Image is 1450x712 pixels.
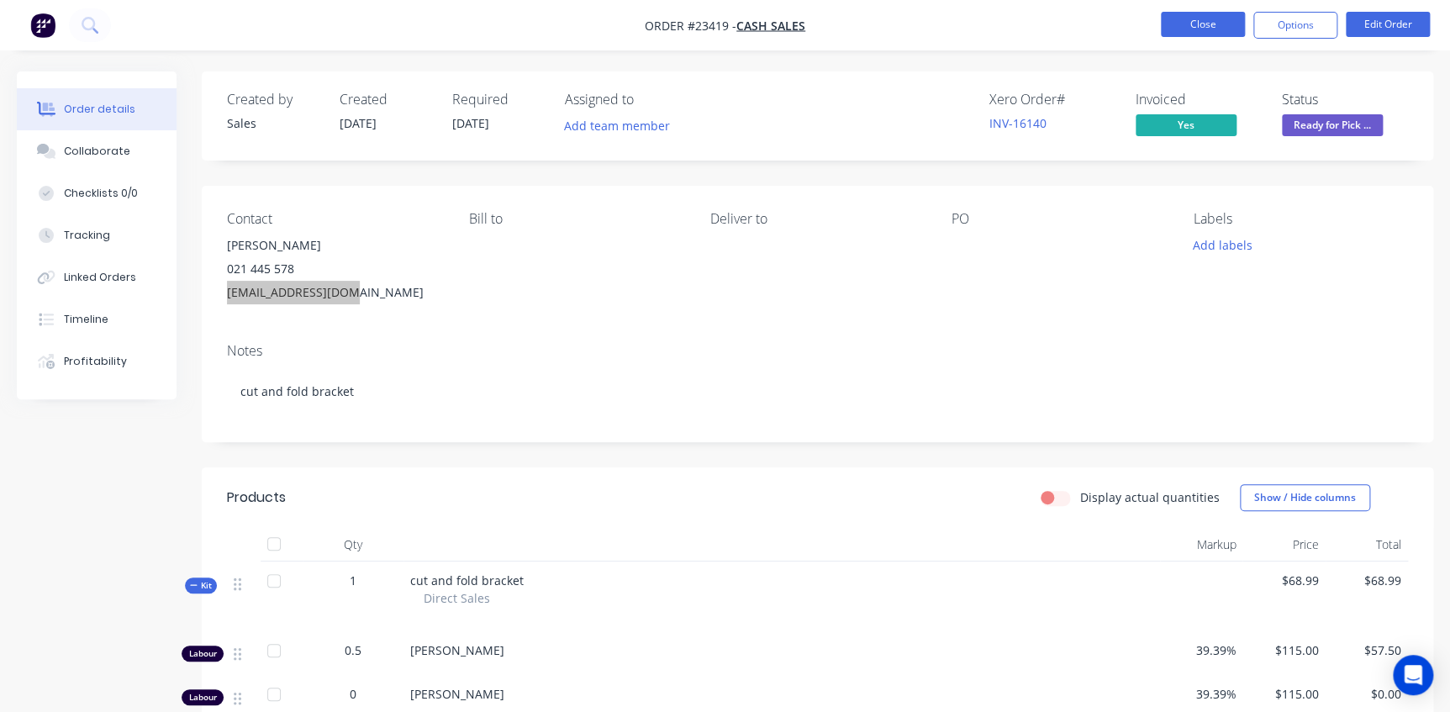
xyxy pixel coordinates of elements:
[1332,641,1401,659] span: $57.50
[1249,685,1318,703] span: $115.00
[1167,685,1236,703] span: 39.39%
[410,572,524,588] span: cut and fold bracket
[17,130,177,172] button: Collaborate
[1167,641,1236,659] span: 39.39%
[17,256,177,298] button: Linked Orders
[64,354,127,369] div: Profitability
[710,211,925,227] div: Deliver to
[452,92,545,108] div: Required
[350,685,356,703] span: 0
[1332,685,1401,703] span: $0.00
[64,312,108,327] div: Timeline
[1240,484,1370,511] button: Show / Hide columns
[64,102,135,117] div: Order details
[1160,528,1242,562] div: Markup
[17,214,177,256] button: Tracking
[190,579,212,592] span: Kit
[452,115,489,131] span: [DATE]
[17,88,177,130] button: Order details
[989,92,1115,108] div: Xero Order #
[1136,114,1236,135] span: Yes
[64,144,130,159] div: Collaborate
[410,642,504,658] span: [PERSON_NAME]
[64,186,138,201] div: Checklists 0/0
[1282,92,1408,108] div: Status
[227,114,319,132] div: Sales
[227,343,1408,359] div: Notes
[1253,12,1337,39] button: Options
[424,589,490,607] span: Direct Sales
[736,18,805,34] a: Cash Sales
[30,13,55,38] img: Factory
[227,234,441,304] div: [PERSON_NAME]021 445 578[EMAIL_ADDRESS][DOMAIN_NAME]
[182,646,224,662] div: Labour
[227,257,441,281] div: 021 445 578
[64,270,136,285] div: Linked Orders
[1326,528,1408,562] div: Total
[468,211,683,227] div: Bill to
[1249,572,1318,589] span: $68.99
[565,114,679,137] button: Add team member
[556,114,679,137] button: Add team member
[227,211,441,227] div: Contact
[17,340,177,382] button: Profitability
[1282,114,1383,140] button: Ready for Pick ...
[1393,655,1433,695] div: Open Intercom Messenger
[1136,92,1262,108] div: Invoiced
[645,18,736,34] span: Order #23419 -
[17,298,177,340] button: Timeline
[1282,114,1383,135] span: Ready for Pick ...
[227,281,441,304] div: [EMAIL_ADDRESS][DOMAIN_NAME]
[182,689,224,705] div: Labour
[1346,12,1430,37] button: Edit Order
[1332,572,1401,589] span: $68.99
[17,172,177,214] button: Checklists 0/0
[410,686,504,702] span: [PERSON_NAME]
[1184,234,1261,256] button: Add labels
[303,528,403,562] div: Qty
[1194,211,1408,227] div: Labels
[1161,12,1245,37] button: Close
[340,92,432,108] div: Created
[227,488,286,508] div: Products
[345,641,361,659] span: 0.5
[1242,528,1325,562] div: Price
[989,115,1047,131] a: INV-16140
[565,92,733,108] div: Assigned to
[350,572,356,589] span: 1
[64,228,110,243] div: Tracking
[340,115,377,131] span: [DATE]
[952,211,1166,227] div: PO
[227,234,441,257] div: [PERSON_NAME]
[1080,488,1220,506] label: Display actual quantities
[227,92,319,108] div: Created by
[185,578,217,593] div: Kit
[1249,641,1318,659] span: $115.00
[227,366,1408,417] div: cut and fold bracket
